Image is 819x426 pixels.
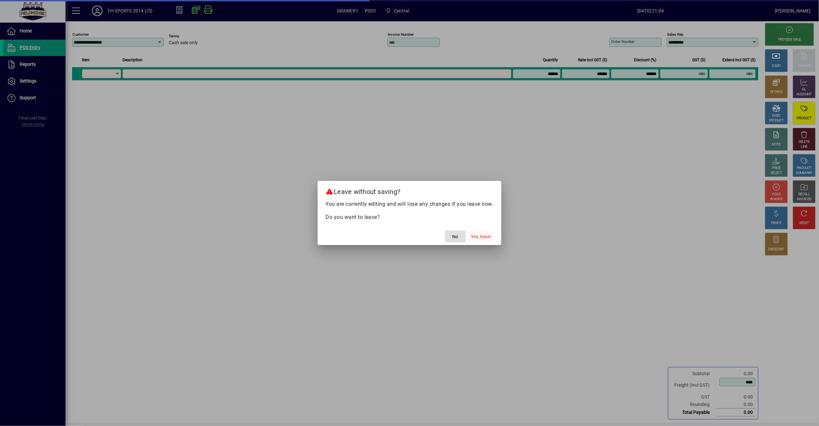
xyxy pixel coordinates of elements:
p: Do you want to leave? [326,213,493,221]
span: No [453,233,458,240]
button: No [445,231,466,242]
button: Yes, leave [469,231,493,242]
span: Yes, leave [471,233,491,240]
h2: Leave without saving? [318,181,501,200]
p: You are currently editing and will lose any changes if you leave now. [326,200,493,208]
